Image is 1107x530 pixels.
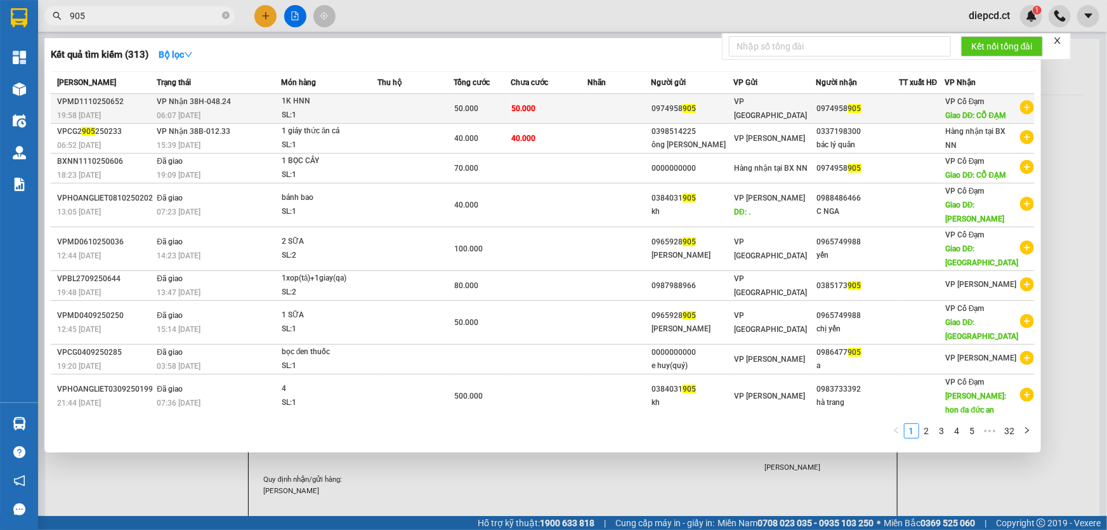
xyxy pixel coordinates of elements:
[13,146,26,159] img: warehouse-icon
[817,359,898,373] div: a
[1053,36,1062,45] span: close
[57,171,101,180] span: 18:23 [DATE]
[157,157,183,166] span: Đã giao
[282,191,377,205] div: bánh bao
[57,346,153,359] div: VPCG0409250285
[454,134,478,143] span: 40.000
[734,311,807,334] span: VP [GEOGRAPHIC_DATA]
[282,308,377,322] div: 1 SỮA
[282,95,377,109] div: 1K HNN
[13,178,26,191] img: solution-icon
[817,396,898,409] div: hà trang
[652,235,733,249] div: 0965928
[282,154,377,168] div: 1 BỌC CÂY
[282,138,377,152] div: SL: 1
[734,392,805,401] span: VP [PERSON_NAME]
[652,205,733,218] div: kh
[945,392,1006,414] span: [PERSON_NAME]: hon đa đức an
[817,125,898,138] div: 0337198300
[57,399,101,407] span: 21:44 [DATE]
[157,111,200,120] span: 06:07 [DATE]
[945,230,985,239] span: VP Cổ Đạm
[157,208,200,216] span: 07:23 [DATE]
[57,309,153,322] div: VPMD0409250250
[817,279,898,293] div: 0385173
[945,127,1005,150] span: Hàng nhận tại BX NN
[157,399,200,407] span: 07:36 [DATE]
[734,194,805,202] span: VP [PERSON_NAME]
[683,194,696,202] span: 905
[157,274,183,283] span: Đã giao
[57,288,101,297] span: 19:48 [DATE]
[70,9,219,23] input: Tìm tên, số ĐT hoặc mã đơn
[57,141,101,150] span: 06:52 [DATE]
[282,249,377,263] div: SL: 2
[1000,423,1019,439] li: 32
[950,424,964,438] a: 4
[157,288,200,297] span: 13:47 [DATE]
[817,192,898,205] div: 0988486466
[652,125,733,138] div: 0398514225
[817,102,898,116] div: 0974958
[157,311,183,320] span: Đã giao
[13,503,25,515] span: message
[980,423,1000,439] li: Next 5 Pages
[652,359,733,373] div: e huy(quý)
[13,475,25,487] span: notification
[652,138,733,152] div: ông [PERSON_NAME]
[848,281,861,290] span: 905
[157,97,231,106] span: VP Nhận 38H-048.24
[57,125,153,138] div: VPCG2 250233
[817,235,898,249] div: 0965749988
[965,423,980,439] li: 5
[652,279,733,293] div: 0987988966
[945,78,976,87] span: VP Nhận
[157,127,230,136] span: VP Nhận 38B-012.33
[57,383,153,396] div: VPHOANGLIET0309250199
[157,194,183,202] span: Đã giao
[945,378,985,387] span: VP Cổ Đạm
[454,244,483,253] span: 100.000
[377,78,402,87] span: Thu hộ
[733,78,757,87] span: VP Gửi
[904,423,919,439] li: 1
[652,309,733,322] div: 0965928
[222,10,230,22] span: close-circle
[817,383,898,396] div: 0983733392
[13,114,26,128] img: warehouse-icon
[53,11,62,20] span: search
[1023,427,1031,434] span: right
[652,102,733,116] div: 0974958
[157,362,200,371] span: 03:58 [DATE]
[282,272,377,286] div: 1xop(tă)+1giay(qa)
[734,97,807,120] span: VP [GEOGRAPHIC_DATA]
[934,423,950,439] li: 3
[935,424,949,438] a: 3
[1020,241,1034,255] span: plus-circle
[282,124,377,138] div: 1 giáy thức ăn cá
[282,205,377,219] div: SL: 1
[454,104,478,113] span: 50.000
[889,423,904,439] li: Previous Page
[13,417,26,430] img: warehouse-icon
[282,168,377,182] div: SL: 1
[1020,351,1034,365] span: plus-circle
[57,362,101,371] span: 19:20 [DATE]
[652,162,733,175] div: 0000000000
[157,171,200,180] span: 19:09 [DATE]
[945,111,1006,120] span: Giao DĐ: CỔ ĐẠM
[919,423,934,439] li: 2
[57,111,101,120] span: 19:58 [DATE]
[683,311,696,320] span: 905
[817,162,898,175] div: 0974958
[817,205,898,218] div: C NGA
[945,201,1004,223] span: Giao DĐ: [PERSON_NAME]
[945,354,1016,362] span: VP [PERSON_NAME]
[734,164,808,173] span: Hàng nhận tại BX NN
[57,95,153,109] div: VPMD1110250652
[817,138,898,152] div: bác lý quân
[950,423,965,439] li: 4
[945,318,1018,341] span: Giao DĐ: [GEOGRAPHIC_DATA]
[1001,424,1019,438] a: 32
[945,171,1006,180] span: Giao DĐ: CỔ ĐẠM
